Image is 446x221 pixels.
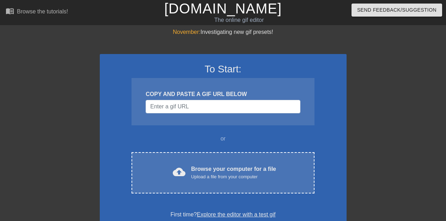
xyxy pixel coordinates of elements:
[152,16,326,24] div: The online gif editor
[352,4,442,17] button: Send Feedback/Suggestion
[146,100,300,113] input: Username
[17,8,68,14] div: Browse the tutorials!
[173,166,185,178] span: cloud_upload
[173,29,200,35] span: November:
[100,28,347,36] div: Investigating new gif presets!
[109,63,337,75] h3: To Start:
[191,173,276,180] div: Upload a file from your computer
[191,165,276,180] div: Browse your computer for a file
[6,7,14,15] span: menu_book
[109,210,337,219] div: First time?
[118,135,328,143] div: or
[146,90,300,98] div: COPY AND PASTE A GIF URL BELOW
[197,211,275,217] a: Explore the editor with a test gif
[164,1,282,16] a: [DOMAIN_NAME]
[6,7,68,18] a: Browse the tutorials!
[357,6,436,14] span: Send Feedback/Suggestion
